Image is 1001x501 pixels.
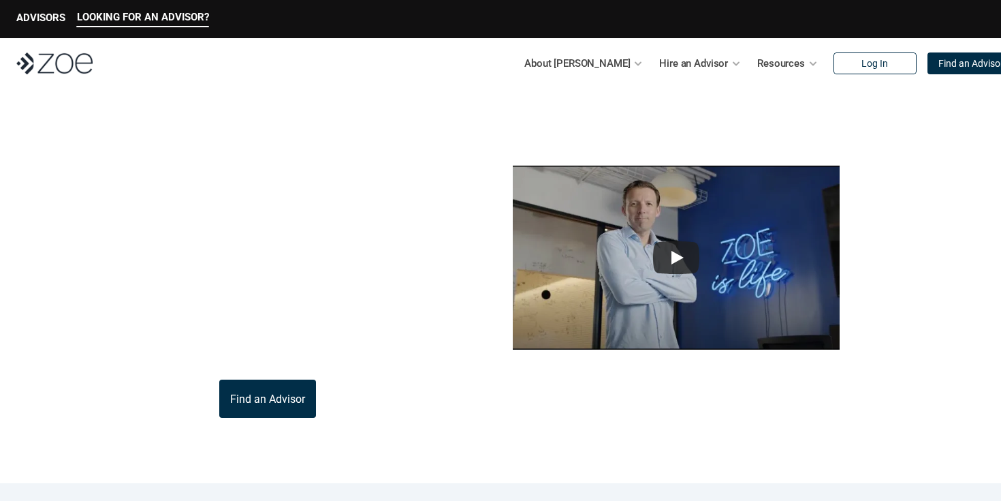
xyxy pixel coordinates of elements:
[219,380,316,418] a: Find an Advisor
[77,11,209,23] p: LOOKING FOR AN ADVISOR?
[92,121,415,200] p: What is [PERSON_NAME]?
[861,58,888,70] p: Log In
[92,216,443,282] p: [PERSON_NAME] is the modern wealth platform that allows you to find, hire, and work with vetted i...
[230,393,305,406] p: Find an Advisor
[757,53,805,74] p: Resources
[524,53,630,74] p: About [PERSON_NAME]
[833,52,917,74] a: Log In
[16,12,65,24] p: ADVISORS
[92,298,443,363] p: Through [PERSON_NAME]’s platform, you can connect with trusted financial advisors across [GEOGRAP...
[443,358,909,374] p: This video is not investment advice and should not be relied on for such advice or as a substitut...
[659,53,728,74] p: Hire an Advisor
[653,241,699,274] button: Play
[513,166,840,350] img: sddefault.webp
